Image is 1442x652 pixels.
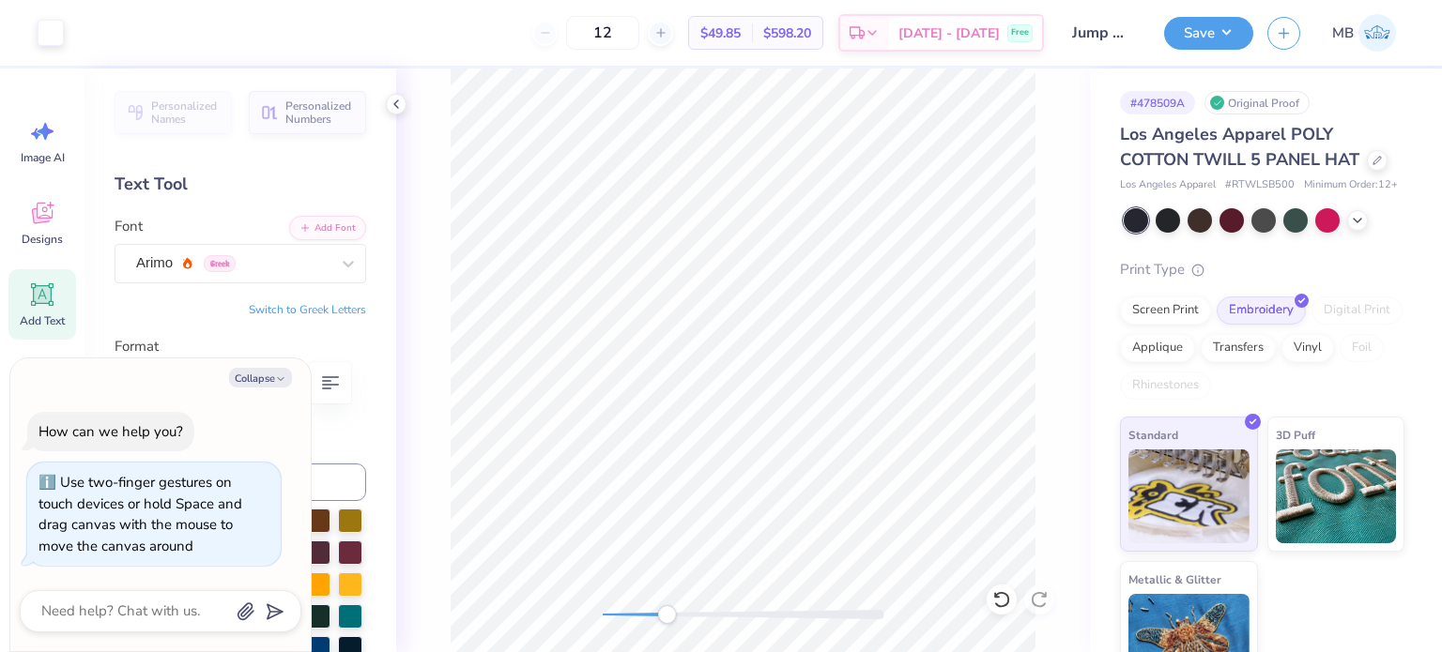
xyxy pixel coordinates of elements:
a: MB [1324,14,1404,52]
span: Los Angeles Apparel POLY COTTON TWILL 5 PANEL HAT [1120,123,1359,171]
div: Accessibility label [657,605,676,624]
span: $598.20 [763,23,811,43]
img: 3D Puff [1276,449,1397,543]
input: Untitled Design [1058,14,1150,52]
span: 3D Puff [1276,425,1315,445]
div: Digital Print [1312,296,1403,325]
span: Minimum Order: 12 + [1304,177,1398,193]
span: MB [1332,23,1354,44]
span: Metallic & Glitter [1128,569,1221,589]
div: Transfers [1201,334,1276,362]
button: Collapse [229,368,292,387]
div: How can we help you? [38,422,183,441]
div: Applique [1120,334,1195,362]
label: Format [115,336,366,357]
img: Standard [1128,449,1250,543]
div: Screen Print [1120,296,1211,325]
button: Personalized Names [115,91,232,134]
span: Free [1011,26,1029,39]
span: Los Angeles Apparel [1120,177,1216,193]
span: [DATE] - [DATE] [898,23,1000,43]
span: Image AI [21,150,65,165]
span: $49.85 [700,23,741,43]
div: Embroidery [1217,296,1306,325]
input: – – [566,16,639,50]
span: Standard [1128,425,1178,445]
span: Personalized Numbers [285,99,355,126]
div: Vinyl [1281,334,1334,362]
div: # 478509A [1120,91,1195,114]
div: Text Tool [115,172,366,197]
span: Add Text [20,313,65,328]
label: Font [115,216,143,237]
div: Use two-finger gestures on touch devices or hold Space and drag canvas with the mouse to move the... [38,473,242,555]
div: Original Proof [1204,91,1310,114]
img: Marianne Bagtang [1358,14,1396,52]
button: Save [1164,17,1253,50]
div: Foil [1340,334,1384,362]
button: Switch to Greek Letters [249,302,366,317]
div: Rhinestones [1120,371,1211,400]
div: Print Type [1120,259,1404,281]
button: Add Font [289,216,366,240]
button: Personalized Numbers [249,91,366,134]
span: # RTWLSB500 [1225,177,1295,193]
span: Designs [22,232,63,247]
span: Personalized Names [151,99,221,126]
